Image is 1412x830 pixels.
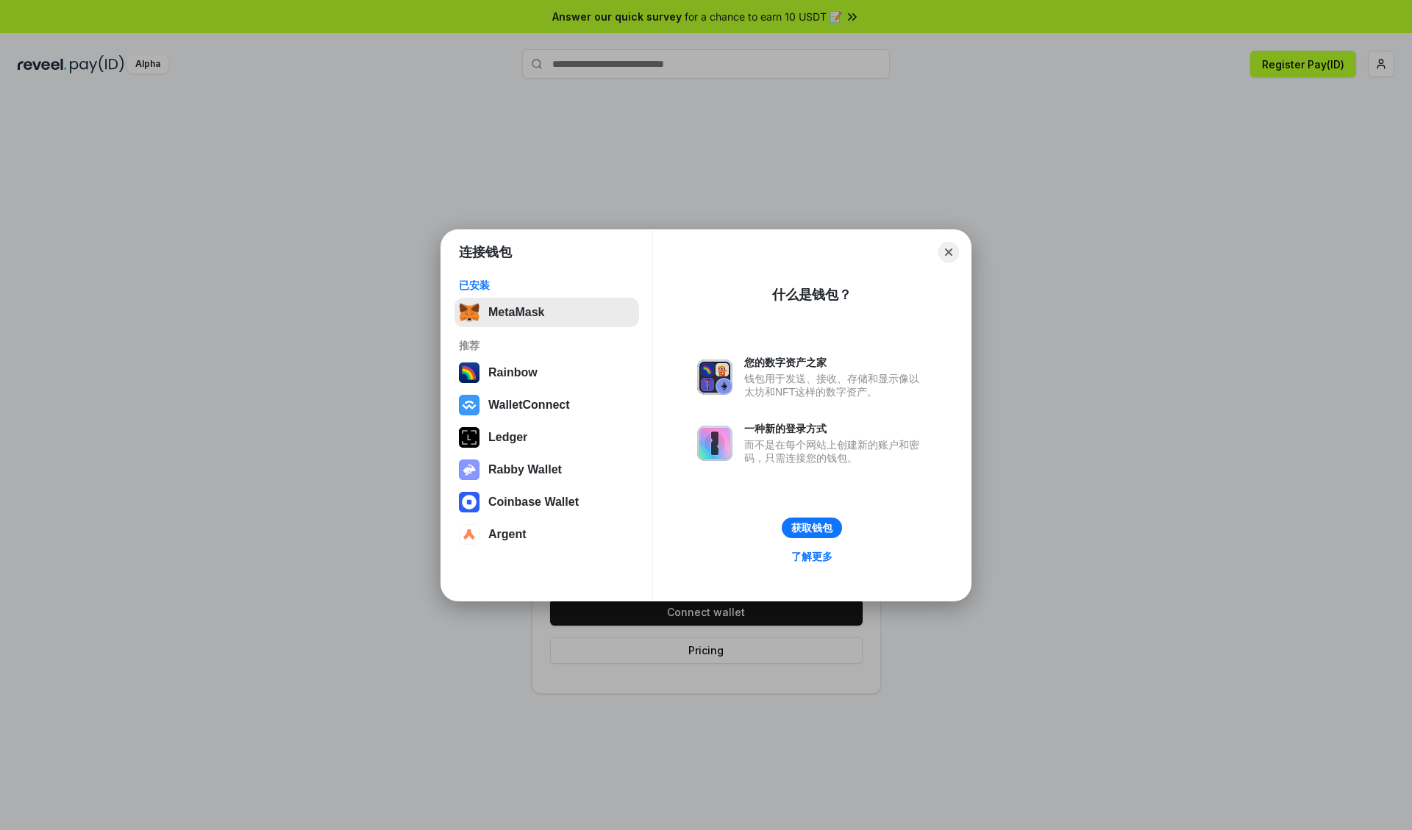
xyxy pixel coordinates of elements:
[938,242,959,262] button: Close
[697,359,732,395] img: svg+xml,%3Csvg%20xmlns%3D%22http%3A%2F%2Fwww.w3.org%2F2000%2Fsvg%22%20fill%3D%22none%22%20viewBox...
[459,362,479,383] img: svg+xml,%3Csvg%20width%3D%22120%22%20height%3D%22120%22%20viewBox%3D%220%200%20120%20120%22%20fil...
[744,356,927,369] div: 您的数字资产之家
[744,372,927,398] div: 钱包用于发送、接收、存储和显示像以太坊和NFT这样的数字资产。
[454,358,639,387] button: Rainbow
[791,521,832,534] div: 获取钱包
[459,243,512,261] h1: 连接钱包
[459,459,479,480] img: svg+xml,%3Csvg%20xmlns%3D%22http%3A%2F%2Fwww.w3.org%2F2000%2Fsvg%22%20fill%3D%22none%22%20viewBox...
[454,487,639,517] button: Coinbase Wallet
[454,455,639,484] button: Rabby Wallet
[488,496,579,509] div: Coinbase Wallet
[488,528,527,541] div: Argent
[459,302,479,323] img: svg+xml,%3Csvg%20fill%3D%22none%22%20height%3D%2233%22%20viewBox%3D%220%200%2035%2033%22%20width%...
[488,398,570,412] div: WalletConnect
[459,524,479,545] img: svg+xml,%3Csvg%20width%3D%2228%22%20height%3D%2228%22%20viewBox%3D%220%200%2028%2028%22%20fill%3D...
[488,366,538,379] div: Rainbow
[459,427,479,448] img: svg+xml,%3Csvg%20xmlns%3D%22http%3A%2F%2Fwww.w3.org%2F2000%2Fsvg%22%20width%3D%2228%22%20height%3...
[697,426,732,461] img: svg+xml,%3Csvg%20xmlns%3D%22http%3A%2F%2Fwww.w3.org%2F2000%2Fsvg%22%20fill%3D%22none%22%20viewBox...
[459,492,479,512] img: svg+xml,%3Csvg%20width%3D%2228%22%20height%3D%2228%22%20viewBox%3D%220%200%2028%2028%22%20fill%3D...
[782,518,842,538] button: 获取钱包
[744,422,927,435] div: 一种新的登录方式
[454,390,639,420] button: WalletConnect
[454,298,639,327] button: MetaMask
[488,431,527,444] div: Ledger
[488,306,544,319] div: MetaMask
[459,279,635,292] div: 已安装
[459,339,635,352] div: 推荐
[791,550,832,563] div: 了解更多
[772,286,852,304] div: 什么是钱包？
[454,423,639,452] button: Ledger
[488,463,562,476] div: Rabby Wallet
[459,395,479,415] img: svg+xml,%3Csvg%20width%3D%2228%22%20height%3D%2228%22%20viewBox%3D%220%200%2028%2028%22%20fill%3D...
[782,547,841,566] a: 了解更多
[454,520,639,549] button: Argent
[744,438,927,465] div: 而不是在每个网站上创建新的账户和密码，只需连接您的钱包。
